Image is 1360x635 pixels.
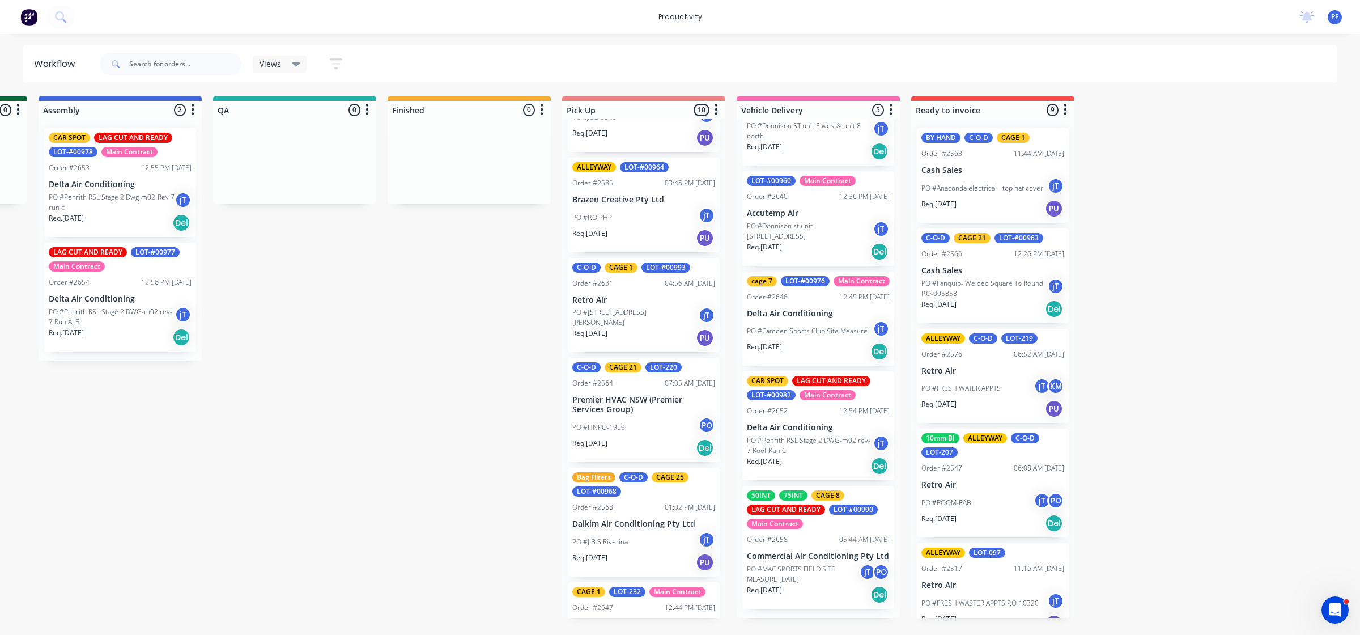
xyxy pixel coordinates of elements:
div: PU [696,129,714,147]
p: Premier HVAC NSW (Premier Services Group) [572,395,715,414]
div: Order #2547 [921,463,962,473]
div: Main Contract [49,261,105,272]
p: Req. [DATE] [572,128,607,138]
div: 05:44 AM [DATE] [839,535,890,545]
div: LAG CUT AND READY [792,376,870,386]
p: Retro Air [921,480,1064,490]
img: Factory [20,9,37,26]
div: CAR SPOT [49,133,90,143]
div: 10mm BI [921,433,959,443]
div: Order #2654 [49,277,90,287]
div: ALLEYWAYLOT-#00964Order #258503:46 PM [DATE]Brazen Creative Pty LtdPO #P.O PHPjTReq.[DATE]PU [568,158,720,252]
div: PU [696,329,714,347]
div: CAGE 1 [572,587,605,597]
div: PU [696,229,714,247]
div: CAGE 1 [605,263,637,273]
p: PO #MAC SPORTS FIELD SITE MEASURE [DATE] [747,564,859,585]
div: PU [1045,400,1063,418]
span: Views [260,58,281,70]
div: CAR SPOTLAG CUT AND READYLOT-#00978Main ContractOrder #265312:55 PM [DATE]Delta Air ConditioningP... [44,128,196,237]
div: LOT-#00976 [781,276,830,286]
div: Order #2631 [572,278,613,289]
div: PO [873,564,890,581]
p: PO #Donnison st unit [STREET_ADDRESS] [747,221,873,242]
div: PU [1045,615,1063,633]
div: 50INT75INTCAGE 8LAG CUT AND READYLOT-#00990Main ContractOrder #265805:44 AM [DATE]Commercial Air ... [742,486,894,609]
div: cage 7 [747,276,777,286]
div: jT [175,192,192,209]
div: Order #2658 [747,535,788,545]
div: Order #2563 [921,149,962,159]
div: Order #2653 [49,163,90,173]
div: jT [859,564,876,581]
div: Del [172,328,190,346]
div: LOT-232 [609,587,645,597]
div: Order #2564 [572,378,613,388]
p: Req. [DATE] [921,399,957,409]
div: 07:05 AM [DATE] [665,378,715,388]
div: jT [873,120,890,137]
div: Bag FiltersC-O-DCAGE 25LOT-#00968Order #256801:02 PM [DATE]Dalkim Air Conditioning Pty LtdPO #J.B... [568,468,720,577]
div: BY HANDC-O-DCAGE 1Order #256311:44 AM [DATE]Cash SalesPO #Anaconda electrical - top hat coverjTRe... [917,128,1069,223]
div: jT [873,435,890,452]
p: PO #P.O PHP [572,213,612,223]
p: Delta Air Conditioning [747,309,890,319]
div: LOT-#00960Main ContractOrder #264012:36 PM [DATE]Accutemp AirPO #Donnison st unit [STREET_ADDRESS... [742,171,894,266]
p: Commercial Air Conditioning Pty Ltd [747,552,890,561]
div: 12:26 PM [DATE] [1014,249,1064,259]
div: LOT-#00982 [747,390,796,400]
p: Req. [DATE] [747,242,782,252]
div: 12:54 PM [DATE] [839,406,890,416]
p: Delta Air Conditioning [747,423,890,433]
div: Del [870,342,889,361]
p: Delta Air Conditioning [49,180,192,189]
p: Delta Air Conditioning [49,294,192,304]
div: 12:44 PM [DATE] [665,603,715,613]
div: Del [870,586,889,604]
div: Main Contract [834,276,890,286]
div: jT [1047,177,1064,194]
p: Brazen Creative Pty Ltd [572,195,715,205]
div: jT [698,207,715,224]
div: C-O-DCAGE 1LOT-#00993Order #263104:56 AM [DATE]Retro AirPO #[STREET_ADDRESS][PERSON_NAME]jTReq.[D... [568,258,720,353]
div: CAR SPOTLAG CUT AND READYLOT-#00982Main ContractOrder #265212:54 PM [DATE]Delta Air ConditioningP... [742,371,894,480]
p: PO #Anaconda electrical - top hat cover [921,183,1043,193]
div: LAG CUT AND READY [49,247,127,257]
div: Order #2647 [572,603,613,613]
div: 11:44 AM [DATE] [1014,149,1064,159]
div: Order #2585 [572,178,613,188]
div: Del [870,243,889,261]
div: LOT-219 [1001,333,1038,344]
div: C-O-D [1011,433,1039,443]
p: Req. [DATE] [747,456,782,467]
div: LAG CUT AND READYLOT-#00977Main ContractOrder #265412:56 PM [DATE]Delta Air ConditioningPO #Penri... [44,243,196,352]
p: Retro Air [921,581,1064,590]
div: 04:56 AM [DATE] [665,278,715,289]
div: Del [172,214,190,232]
div: ALLEYWAY [963,433,1007,443]
p: PO #FRESH WASTER APPTS P.O-10320 [921,598,1039,608]
p: Accutemp Air [747,209,890,218]
p: Req. [DATE] [921,614,957,624]
div: Order #2646 [747,292,788,302]
p: PO #J.B.S Riverina [572,537,628,547]
div: 50INT [747,490,775,501]
p: Req. [DATE] [572,553,607,563]
p: PO #HNPO-1959 [572,422,625,433]
div: Main Contract [747,519,803,529]
div: Del [870,142,889,160]
div: 01:02 PM [DATE] [665,502,715,513]
div: KM [1047,378,1064,395]
div: productivity [653,9,708,26]
div: Del [1045,300,1063,318]
div: Del [696,439,714,457]
div: jT [1034,492,1051,509]
div: CAGE 21 [605,362,641,372]
p: PO #Penrith RSL Stage 2 Dwg-m02-Rev 7 run c [49,192,175,213]
div: 03:46 PM [DATE] [665,178,715,188]
div: CAGE 8 [811,490,844,501]
div: 06:08 AM [DATE] [1014,463,1064,473]
div: ALLEYWAY [572,162,616,172]
div: 75INT [779,490,807,501]
p: Req. [DATE] [921,514,957,524]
